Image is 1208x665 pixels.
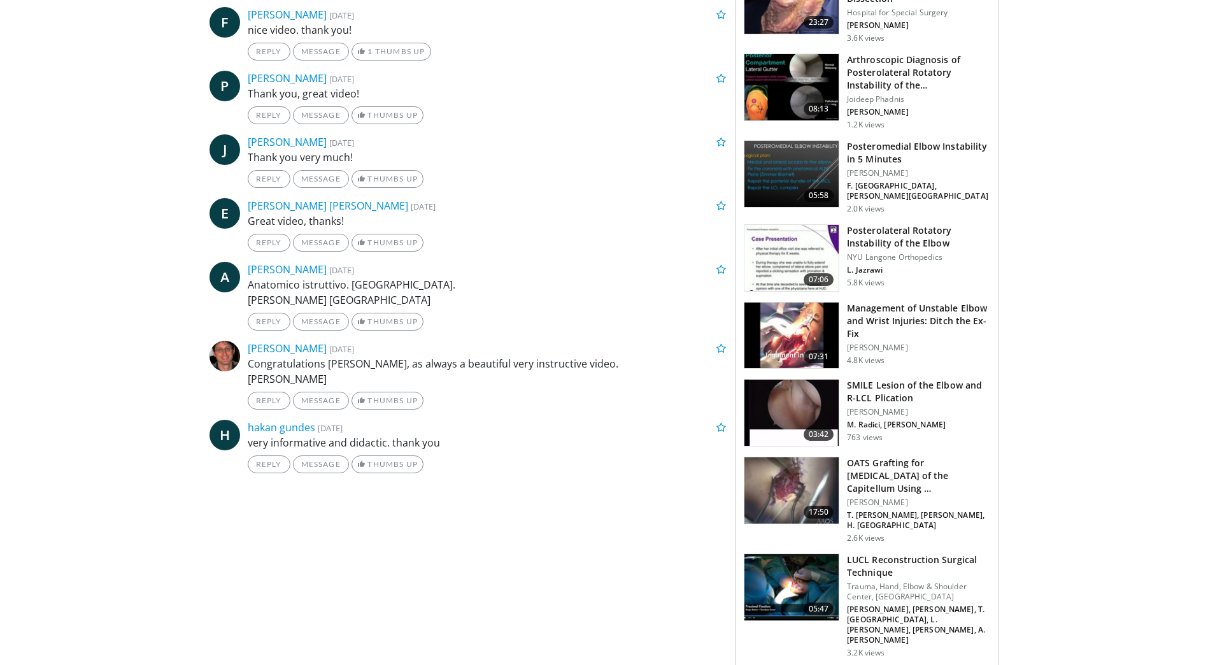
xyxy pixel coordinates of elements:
[744,457,990,543] a: 17:50 OATS Grafting for [MEDICAL_DATA] of the Capitellum Using … [PERSON_NAME] T. [PERSON_NAME], ...
[847,8,990,18] p: Hospital for Special Surgery
[847,554,990,579] h3: LUCL Reconstruction Surgical Technique
[352,170,423,188] a: Thumbs Up
[847,355,885,366] p: 4.8K views
[804,189,834,202] span: 05:58
[847,33,885,43] p: 3.6K views
[248,86,727,101] p: Thank you, great video!
[744,457,839,524] img: db7b9331-5fa2-4b48-9013-01b4b1a771ef.150x105_q85_crop-smart_upscale.jpg
[293,106,349,124] a: Message
[847,407,990,417] p: [PERSON_NAME]
[847,648,885,658] p: 3.2K views
[847,94,990,104] p: Joideep Phadnis
[847,582,990,602] p: Trauma, Hand, Elbow & Shoulder Center, [GEOGRAPHIC_DATA]
[352,43,431,61] a: 1 Thumbs Up
[248,420,315,434] a: hakan gundes
[352,392,423,410] a: Thumbs Up
[847,497,990,508] p: [PERSON_NAME]
[210,262,240,292] a: A
[210,71,240,101] a: P
[847,181,990,201] p: F. [GEOGRAPHIC_DATA], [PERSON_NAME][GEOGRAPHIC_DATA]
[210,7,240,38] a: F
[248,106,290,124] a: Reply
[248,313,290,331] a: Reply
[248,262,327,276] a: [PERSON_NAME]
[847,343,990,353] p: [PERSON_NAME]
[248,170,290,188] a: Reply
[248,277,727,308] p: Anatomico istruttivo. [GEOGRAPHIC_DATA]. [PERSON_NAME] [GEOGRAPHIC_DATA]
[847,204,885,214] p: 2.0K views
[847,278,885,288] p: 5.8K views
[293,170,349,188] a: Message
[367,46,373,56] span: 1
[744,140,990,214] a: 05:58 Posteromedial Elbow Instability in 5 Minutes [PERSON_NAME] F. [GEOGRAPHIC_DATA], [PERSON_NA...
[248,22,727,38] p: nice video. thank you!
[744,54,839,120] img: 4e4a679d-7aba-4e4b-af5e-7db5426080f7.150x105_q85_crop-smart_upscale.jpg
[847,379,990,404] h3: SMILE Lesion of the Elbow and R-LCL Plication
[293,43,349,61] a: Message
[248,8,327,22] a: [PERSON_NAME]
[248,392,290,410] a: Reply
[352,106,423,124] a: Thumbs Up
[804,428,834,441] span: 03:42
[847,420,990,430] p: M. Radici, [PERSON_NAME]
[293,392,349,410] a: Message
[329,73,354,85] small: [DATE]
[210,341,240,371] img: Avatar
[847,168,990,178] p: [PERSON_NAME]
[804,603,834,615] span: 05:47
[248,435,727,450] p: very informative and didactic. thank you
[329,264,354,276] small: [DATE]
[847,533,885,543] p: 2.6K views
[847,252,990,262] p: NYU Langone Orthopedics
[847,457,990,495] h3: OATS Grafting for [MEDICAL_DATA] of the Capitellum Using …
[329,137,354,148] small: [DATE]
[210,134,240,165] a: J
[248,135,327,149] a: [PERSON_NAME]
[847,224,990,250] h3: Posterolateral Rotatory Instability of the Elbow
[744,141,839,207] img: 29147f9f-6e37-4d37-b2e6-addf6ef5f0e9.150x105_q85_crop-smart_upscale.jpg
[210,198,240,229] a: E
[744,54,990,130] a: 08:13 Arthroscopic Diagnosis of Posterolateral Rotatory Instability of the… Joideep Phadnis [PERS...
[248,356,727,387] p: Congratulations [PERSON_NAME], as always a beautiful very instructive video. [PERSON_NAME]
[744,225,839,291] img: PLRI_final_100002156_3.jpg.150x105_q85_crop-smart_upscale.jpg
[847,433,883,443] p: 763 views
[248,341,327,355] a: [PERSON_NAME]
[248,234,290,252] a: Reply
[293,313,349,331] a: Message
[847,265,990,275] p: L. Jazrawi
[804,103,834,115] span: 08:13
[847,20,990,31] p: [PERSON_NAME]
[804,506,834,518] span: 17:50
[248,213,727,229] p: Great video, thanks!
[744,379,990,447] a: 03:42 SMILE Lesion of the Elbow and R-LCL Plication [PERSON_NAME] M. Radici, [PERSON_NAME] 763 views
[744,554,990,658] a: 05:47 LUCL Reconstruction Surgical Technique Trauma, Hand, Elbow & Shoulder Center, [GEOGRAPHIC_D...
[411,201,436,212] small: [DATE]
[847,302,990,340] h3: Management of Unstable Elbow and Wrist Injuries: Ditch the Ex-Fix
[847,107,990,117] p: [PERSON_NAME]
[744,302,990,369] a: 07:31 Management of Unstable Elbow and Wrist Injuries: Ditch the Ex-Fix [PERSON_NAME] 4.8K views
[293,234,349,252] a: Message
[352,455,423,473] a: Thumbs Up
[352,234,423,252] a: Thumbs Up
[248,71,327,85] a: [PERSON_NAME]
[248,455,290,473] a: Reply
[847,120,885,130] p: 1.2K views
[248,43,290,61] a: Reply
[847,140,990,166] h3: Posteromedial Elbow Instability in 5 Minutes
[329,10,354,21] small: [DATE]
[804,350,834,363] span: 07:31
[210,420,240,450] a: H
[329,343,354,355] small: [DATE]
[293,455,349,473] a: Message
[744,554,839,620] img: 49579fad-45f8-451f-86c3-5b5a88fed7f0.png.150x105_q85_crop-smart_upscale.png
[804,273,834,286] span: 07:06
[847,54,990,92] h3: Arthroscopic Diagnosis of Posterolateral Rotatory Instability of the…
[847,604,990,645] p: [PERSON_NAME], [PERSON_NAME], T. [GEOGRAPHIC_DATA], L. [PERSON_NAME], [PERSON_NAME], A. [PERSON_N...
[318,422,343,434] small: [DATE]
